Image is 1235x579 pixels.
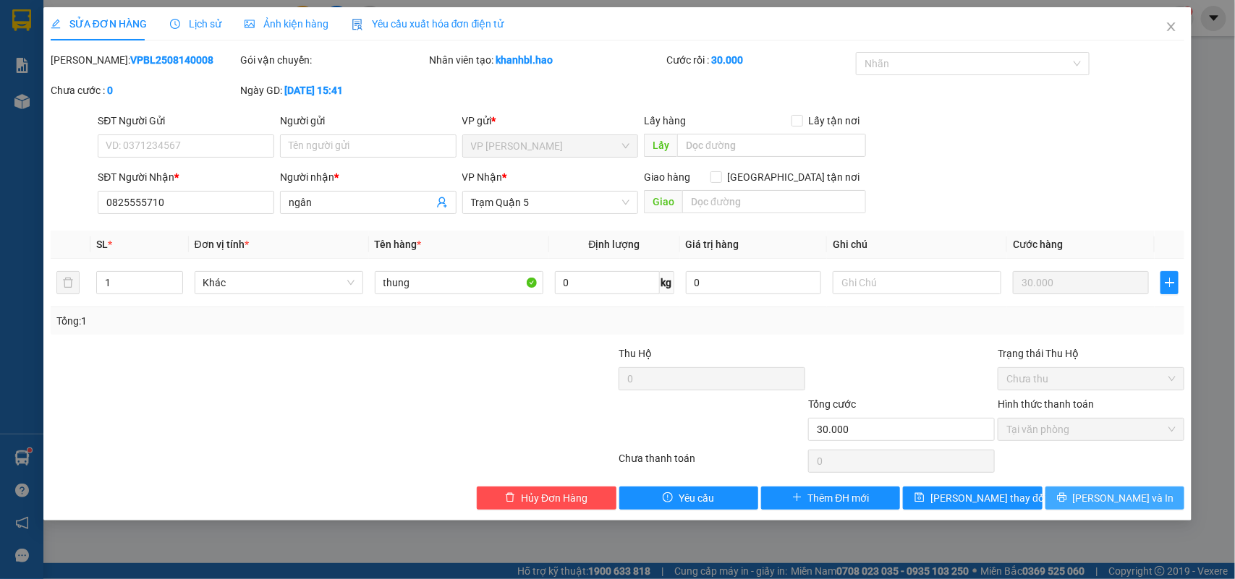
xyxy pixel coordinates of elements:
[471,135,630,157] span: VP Bạc Liêu
[666,52,853,68] div: Cước rồi :
[18,105,252,129] b: GỬI : VP [PERSON_NAME]
[430,52,663,68] div: Nhân viên tạo:
[808,398,856,410] span: Tổng cước
[663,492,673,504] span: exclamation-circle
[998,346,1184,361] div: Trạng thái Thu Hộ
[682,190,866,213] input: Dọc đường
[644,190,682,213] span: Giao
[1151,7,1192,48] button: Close
[375,239,422,250] span: Tên hàng
[808,490,870,506] span: Thêm ĐH mới
[245,18,328,30] span: Ảnh kiện hàng
[679,490,714,506] span: Yêu cầu
[1166,21,1177,33] span: close
[56,313,478,329] div: Tổng: 1
[660,271,674,294] span: kg
[170,18,221,30] span: Lịch sử
[18,18,90,90] img: logo.jpg
[51,82,237,98] div: Chưa cước :
[930,490,1046,506] span: [PERSON_NAME] thay đổi
[107,85,113,96] b: 0
[803,113,866,129] span: Lấy tận nơi
[1161,277,1178,288] span: plus
[96,239,108,250] span: SL
[644,134,677,157] span: Lấy
[240,82,427,98] div: Ngày GD:
[761,486,900,510] button: plusThêm ĐH mới
[619,348,652,359] span: Thu Hộ
[914,492,925,504] span: save
[352,19,363,30] img: icon
[1045,486,1184,510] button: printer[PERSON_NAME] và In
[998,398,1094,410] label: Hình thức thanh toán
[471,192,630,213] span: Trạm Quận 5
[170,19,180,29] span: clock-circle
[352,18,504,30] span: Yêu cầu xuất hóa đơn điện tử
[462,113,639,129] div: VP gửi
[521,490,587,506] span: Hủy Đơn Hàng
[240,52,427,68] div: Gói vận chuyển:
[903,486,1042,510] button: save[PERSON_NAME] thay đổi
[1073,490,1174,506] span: [PERSON_NAME] và In
[589,239,640,250] span: Định lượng
[436,197,448,208] span: user-add
[618,450,807,476] div: Chưa thanh toán
[686,239,739,250] span: Giá trị hàng
[56,271,80,294] button: delete
[1006,368,1176,390] span: Chưa thu
[477,486,616,510] button: deleteHủy Đơn Hàng
[375,271,543,294] input: VD: Bàn, Ghế
[51,19,61,29] span: edit
[98,113,274,129] div: SĐT Người Gửi
[98,169,274,185] div: SĐT Người Nhận
[644,171,690,183] span: Giao hàng
[1057,492,1067,504] span: printer
[722,169,866,185] span: [GEOGRAPHIC_DATA] tận nơi
[135,53,605,72] li: Hotline: 02839552959
[462,171,503,183] span: VP Nhận
[51,18,147,30] span: SỬA ĐƠN HÀNG
[203,272,355,293] span: Khác
[496,54,553,66] b: khanhbl.hao
[827,231,1007,259] th: Ghi chú
[1013,239,1063,250] span: Cước hàng
[245,19,255,29] span: picture
[1013,271,1149,294] input: 0
[1006,419,1176,440] span: Tại văn phòng
[51,52,237,68] div: [PERSON_NAME]:
[284,85,343,96] b: [DATE] 15:41
[711,54,743,66] b: 30.000
[833,271,1001,294] input: Ghi Chú
[1160,271,1179,294] button: plus
[135,35,605,53] li: 26 Phó Cơ Điều, Phường 12
[280,113,457,129] div: Người gửi
[677,134,866,157] input: Dọc đường
[792,492,802,504] span: plus
[280,169,457,185] div: Người nhận
[195,239,249,250] span: Đơn vị tính
[619,486,758,510] button: exclamation-circleYêu cầu
[505,492,515,504] span: delete
[644,115,686,126] span: Lấy hàng
[130,54,213,66] b: VPBL2508140008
